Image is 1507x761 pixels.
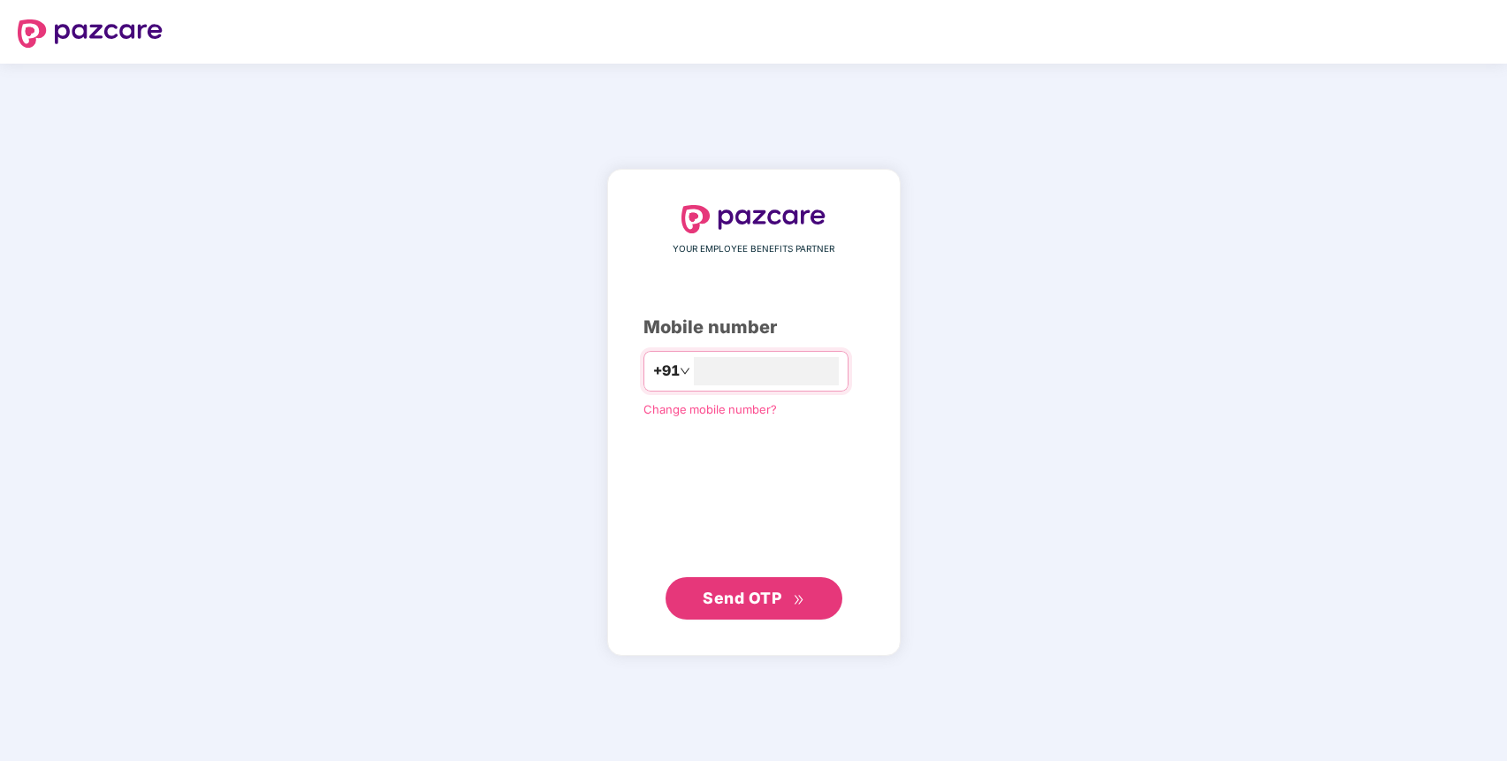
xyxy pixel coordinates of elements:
[666,577,842,620] button: Send OTPdouble-right
[681,205,826,233] img: logo
[643,314,864,341] div: Mobile number
[703,589,781,607] span: Send OTP
[673,242,834,256] span: YOUR EMPLOYEE BENEFITS PARTNER
[793,594,804,605] span: double-right
[680,366,690,377] span: down
[653,360,680,382] span: +91
[643,402,777,416] a: Change mobile number?
[18,19,163,48] img: logo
